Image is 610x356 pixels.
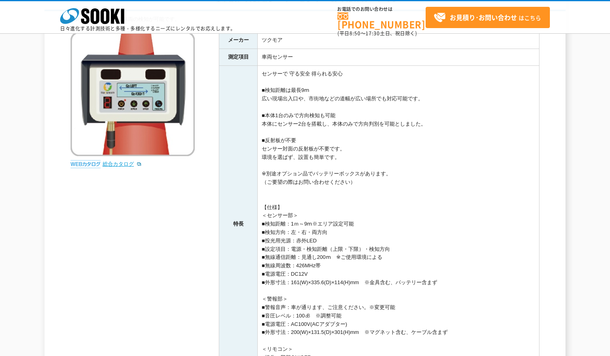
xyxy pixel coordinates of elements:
[258,32,539,49] td: ツクモア
[258,49,539,65] td: 車両センサー
[349,30,361,37] span: 8:50
[60,26,236,31] p: 日々進化する計測技術と多種・多様化するニーズにレンタルでお応えします。
[103,161,142,167] a: 総合カタログ
[71,32,195,156] img: 入退場レーザーセンサー おくだけガードマン
[337,7,426,12] span: お電話でのお問い合わせは
[337,12,426,29] a: [PHONE_NUMBER]
[366,30,380,37] span: 17:30
[219,49,258,65] th: 測定項目
[434,12,541,24] span: はこちら
[426,7,550,28] a: お見積り･お問い合わせはこちら
[450,12,517,22] strong: お見積り･お問い合わせ
[219,32,258,49] th: メーカー
[71,160,101,168] img: webカタログ
[337,30,417,37] span: (平日 ～ 土日、祝日除く)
